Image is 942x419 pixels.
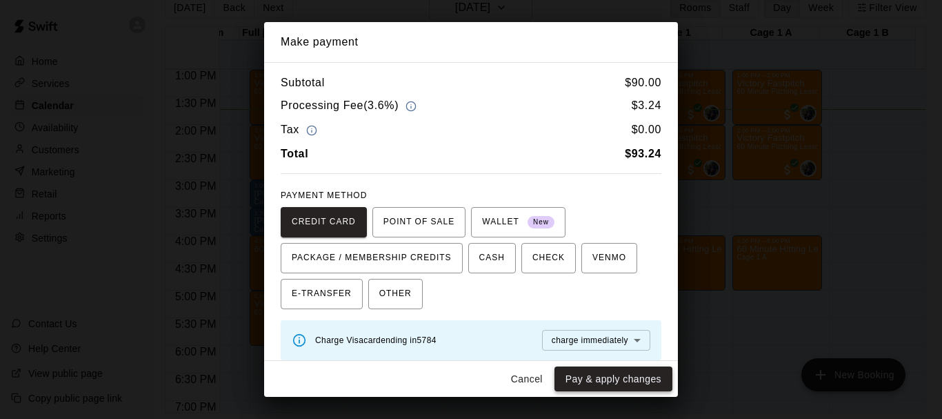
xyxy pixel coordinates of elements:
span: CREDIT CARD [292,211,356,233]
span: E-TRANSFER [292,283,352,305]
h6: $ 0.00 [632,121,661,139]
b: Total [281,148,308,159]
button: CHECK [521,243,576,273]
span: OTHER [379,283,412,305]
span: WALLET [482,211,554,233]
button: CASH [468,243,516,273]
span: CASH [479,247,505,269]
button: Cancel [505,367,549,392]
button: E-TRANSFER [281,279,363,309]
h6: $ 90.00 [625,74,661,92]
button: OTHER [368,279,423,309]
button: Pay & apply changes [554,367,672,392]
button: WALLET New [471,207,565,237]
span: Charge Visa card ending in 5784 [315,335,437,345]
span: PAYMENT METHOD [281,191,367,200]
span: POINT OF SALE [383,211,454,233]
h6: Subtotal [281,74,325,92]
button: POINT OF SALE [372,207,465,237]
span: CHECK [532,247,565,269]
span: charge immediately [552,335,628,345]
button: PACKAGE / MEMBERSHIP CREDITS [281,243,463,273]
span: VENMO [592,247,626,269]
button: VENMO [581,243,637,273]
span: PACKAGE / MEMBERSHIP CREDITS [292,247,452,269]
h6: Tax [281,121,321,139]
h6: $ 3.24 [632,97,661,115]
span: New [528,213,554,232]
b: $ 93.24 [625,148,661,159]
h6: Processing Fee ( 3.6% ) [281,97,420,115]
button: CREDIT CARD [281,207,367,237]
h2: Make payment [264,22,678,62]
